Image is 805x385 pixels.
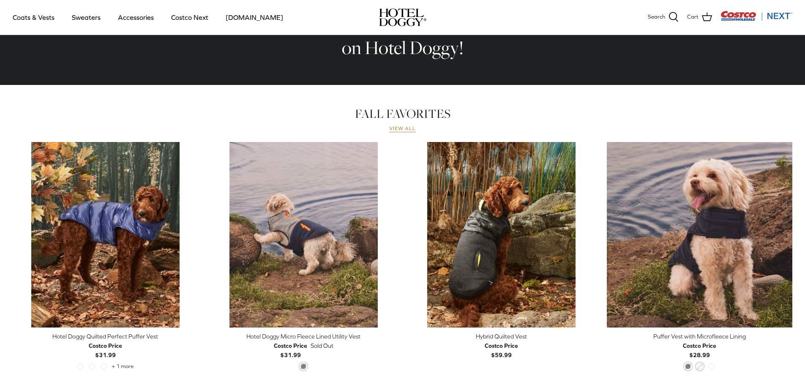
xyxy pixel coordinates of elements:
[379,8,426,26] a: hoteldoggy.com hoteldoggycom
[687,12,712,23] a: Cart
[409,332,595,360] a: Hybrid Quilted Vest Costco Price$59.99
[607,142,792,328] a: Puffer Vest with Microfleece Lining
[13,332,198,341] div: Hotel Doggy Quilted Perfect Puffer Vest
[607,332,792,341] div: Puffer Vest with Microfleece Lining
[311,341,333,350] span: Sold Out
[607,332,792,360] a: Puffer Vest with Microfleece Lining Costco Price$28.99
[409,142,595,328] a: Hybrid Quilted Vest
[355,105,450,122] a: FALL FAVORITES
[274,341,307,358] b: $31.99
[218,3,291,32] a: [DOMAIN_NAME]
[5,3,62,32] a: Coats & Vests
[211,332,396,341] div: Hotel Doggy Micro Fleece Lined Utility Vest
[13,332,198,360] a: Hotel Doggy Quilted Perfect Puffer Vest Costco Price$31.99
[246,12,559,60] h2: Costco Members Receive Exclusive Value on Hotel Doggy!
[389,126,416,132] a: View all
[164,3,216,32] a: Costco Next
[409,332,595,341] div: Hybrid Quilted Vest
[683,341,716,350] div: Costco Price
[648,13,665,22] span: Search
[720,11,792,21] img: Costco Next
[274,341,307,350] div: Costco Price
[687,13,699,22] span: Cart
[110,3,161,32] a: Accessories
[683,341,716,358] b: $28.99
[64,3,108,32] a: Sweaters
[648,12,679,23] a: Search
[485,341,518,350] div: Costco Price
[720,16,792,22] a: Visit Costco Next
[211,332,396,360] a: Hotel Doggy Micro Fleece Lined Utility Vest Costco Price$31.99 Sold Out
[379,8,426,26] img: hoteldoggycom
[211,142,396,328] a: Hotel Doggy Micro Fleece Lined Utility Vest
[13,142,198,328] a: Hotel Doggy Quilted Perfect Puffer Vest
[89,341,122,358] b: $31.99
[112,363,134,369] span: + 1 more
[89,341,122,350] div: Costco Price
[485,341,518,358] b: $59.99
